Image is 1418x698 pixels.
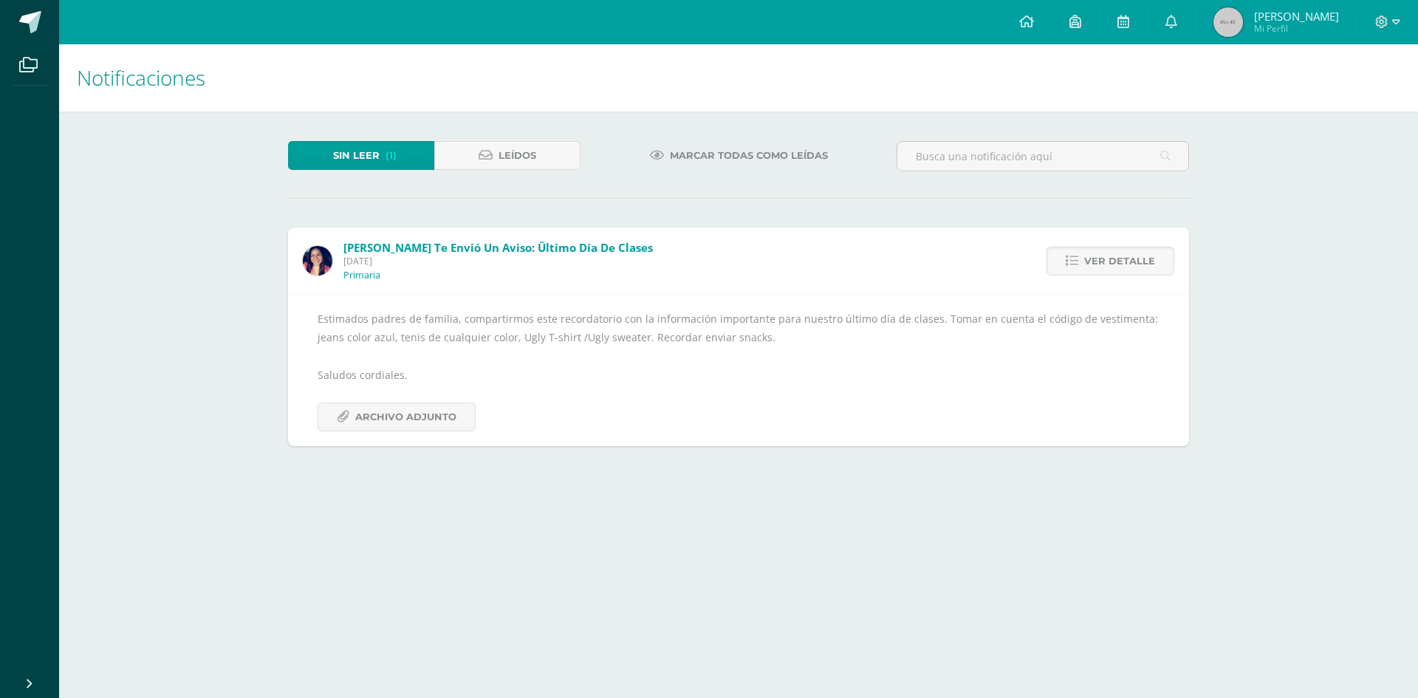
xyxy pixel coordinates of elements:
[1213,7,1243,37] img: 45x45
[1254,9,1339,24] span: [PERSON_NAME]
[355,403,456,431] span: Archivo Adjunto
[77,64,205,92] span: Notificaciones
[631,141,846,170] a: Marcar todas como leídas
[333,142,380,169] span: Sin leer
[303,246,332,276] img: 7118ac30b0313437625b59fc2ffd5a9e.png
[1254,22,1339,35] span: Mi Perfil
[343,240,653,255] span: [PERSON_NAME] te envió un aviso: ültimo día de clases
[343,270,380,281] p: Primaria
[1084,247,1155,275] span: Ver detalle
[343,255,653,267] span: [DATE]
[318,309,1160,431] div: Estimados padres de familia, compartirmos este recordatorio con la información importante para nu...
[318,403,476,431] a: Archivo Adjunto
[897,142,1188,171] input: Busca una notificación aquí
[499,142,536,169] span: Leídos
[434,141,580,170] a: Leídos
[288,141,434,170] a: Sin leer(1)
[670,142,828,169] span: Marcar todas como leídas
[386,142,397,169] span: (1)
